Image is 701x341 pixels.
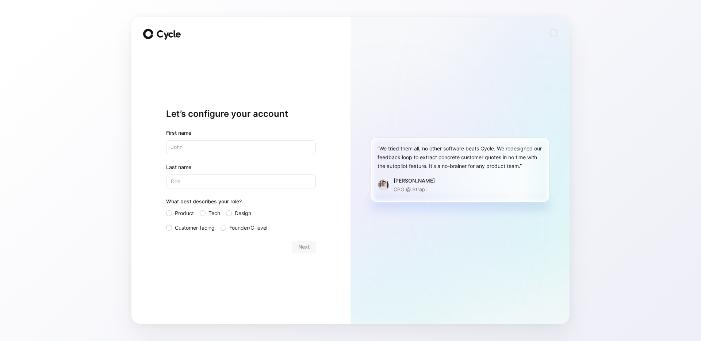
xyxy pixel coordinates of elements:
div: “We tried them all, no other software beats Cycle. We redesigned our feedback loop to extract con... [378,144,543,170]
input: John [166,140,316,154]
div: What best describes your role? [166,197,316,209]
span: Founder/C-level [229,223,267,232]
input: Doe [166,175,316,188]
span: Product [175,209,194,218]
h1: Let’s configure your account [166,108,316,120]
label: Last name [166,163,316,172]
span: Tech [208,209,220,218]
span: Design [235,209,251,218]
div: First name [166,129,316,137]
div: [PERSON_NAME] [394,176,435,185]
span: Customer-facing [175,223,215,232]
p: CPO @ Strapi [394,185,435,194]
